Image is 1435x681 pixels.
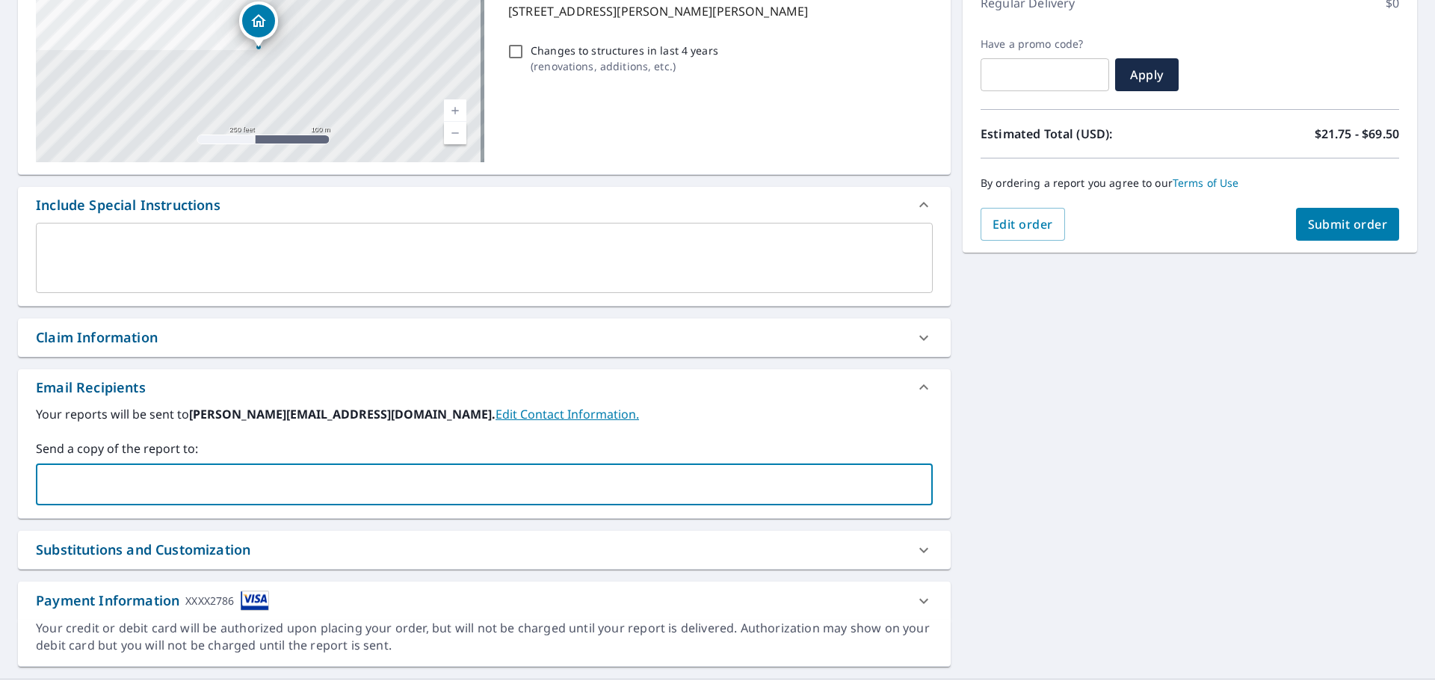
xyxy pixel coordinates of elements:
[444,122,466,144] a: Current Level 17, Zoom Out
[36,327,158,348] div: Claim Information
[1315,125,1399,143] p: $21.75 - $69.50
[36,440,933,457] label: Send a copy of the report to:
[993,216,1053,232] span: Edit order
[1308,216,1388,232] span: Submit order
[36,378,146,398] div: Email Recipients
[1115,58,1179,91] button: Apply
[18,369,951,405] div: Email Recipients
[1173,176,1239,190] a: Terms of Use
[1296,208,1400,241] button: Submit order
[981,176,1399,190] p: By ordering a report you agree to our
[444,99,466,122] a: Current Level 17, Zoom In
[36,405,933,423] label: Your reports will be sent to
[981,208,1065,241] button: Edit order
[981,37,1109,51] label: Have a promo code?
[981,125,1190,143] p: Estimated Total (USD):
[185,591,234,611] div: XXXX2786
[1127,67,1167,83] span: Apply
[36,540,250,560] div: Substitutions and Customization
[189,406,496,422] b: [PERSON_NAME][EMAIL_ADDRESS][DOMAIN_NAME].
[496,406,639,422] a: EditContactInfo
[18,531,951,569] div: Substitutions and Customization
[36,195,220,215] div: Include Special Instructions
[241,591,269,611] img: cardImage
[531,43,718,58] p: Changes to structures in last 4 years
[18,582,951,620] div: Payment InformationXXXX2786cardImage
[18,318,951,357] div: Claim Information
[531,58,718,74] p: ( renovations, additions, etc. )
[18,187,951,223] div: Include Special Instructions
[239,1,278,48] div: Dropped pin, building 1, Residential property, 924 General Joe Wheeler Rd Estill, SC 29918
[36,591,269,611] div: Payment Information
[508,2,927,20] p: [STREET_ADDRESS][PERSON_NAME][PERSON_NAME]
[36,620,933,654] div: Your credit or debit card will be authorized upon placing your order, but will not be charged unt...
